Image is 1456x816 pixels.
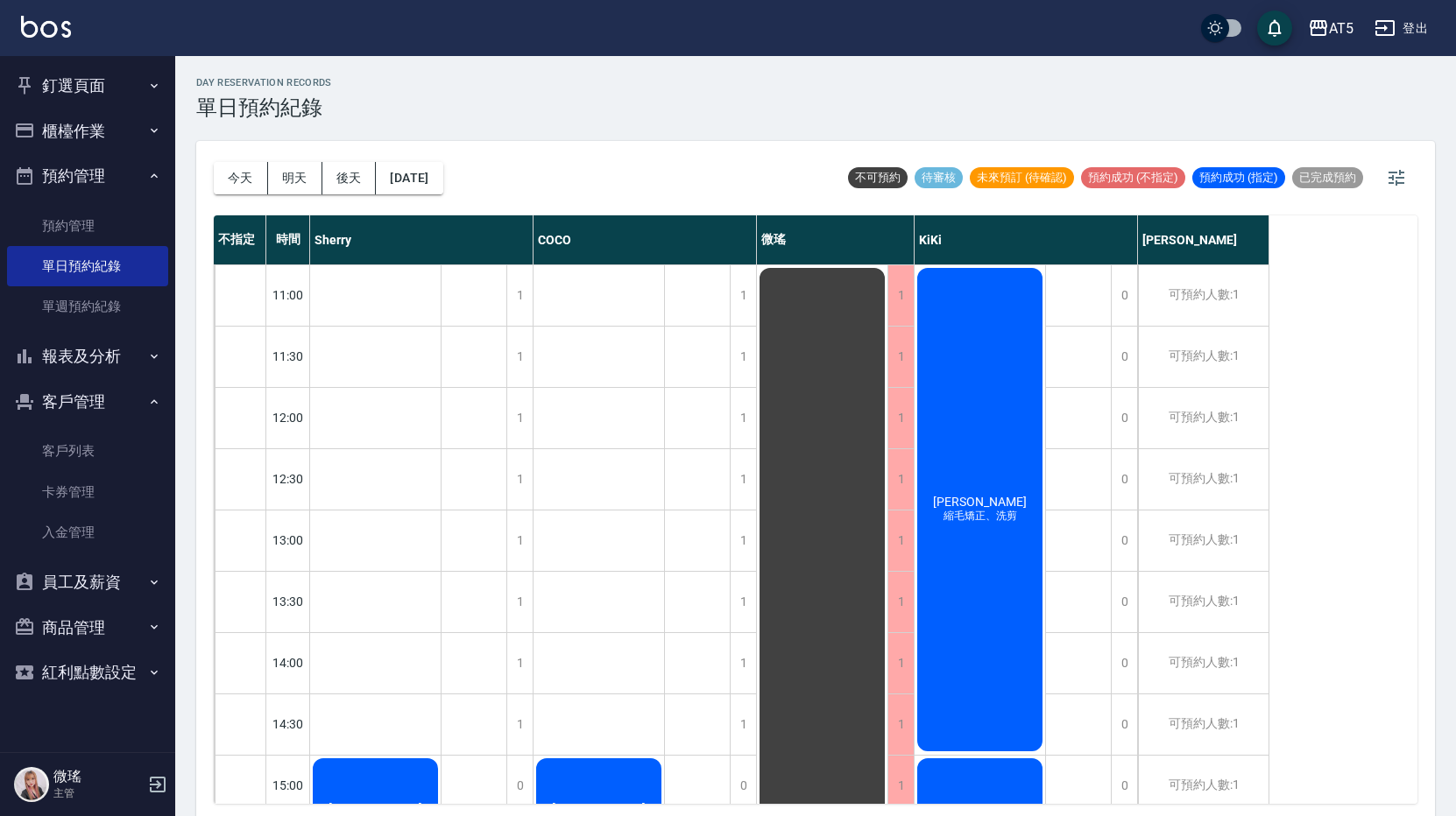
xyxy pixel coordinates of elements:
div: 1 [506,694,533,755]
div: 可預約人數:1 [1138,449,1269,510]
div: 0 [1111,265,1137,326]
div: 1 [730,510,756,571]
div: 12:00 [266,387,310,448]
div: 0 [1111,756,1137,816]
div: 1 [730,449,756,510]
div: KiKi [915,215,1138,264]
span: [PERSON_NAME] [325,801,426,815]
div: 1 [506,265,533,326]
div: 15:00 [266,755,310,816]
div: 1 [730,265,756,326]
button: 員工及薪資 [7,559,168,605]
div: 可預約人數:1 [1138,327,1269,387]
div: 0 [1111,449,1137,510]
div: 1 [730,633,756,693]
div: 微瑤 [757,215,915,264]
a: 卡券管理 [7,472,168,512]
div: 1 [506,510,533,571]
div: 可預約人數:1 [1138,633,1269,693]
div: COCO [534,215,757,264]
a: 單日預約紀錄 [7,246,168,286]
button: 釘選頁面 [7,63,168,109]
button: 今天 [214,162,268,194]
h2: day Reservation records [196,77,332,88]
button: save [1257,11,1292,46]
div: [PERSON_NAME] [1138,215,1269,264]
div: 1 [887,756,914,816]
button: 預約管理 [7,153,168,199]
div: 1 [506,327,533,387]
div: 1 [887,327,914,387]
div: 0 [1111,572,1137,632]
p: 主管 [53,785,143,801]
div: 0 [730,756,756,816]
button: 商品管理 [7,605,168,651]
a: 客戶列表 [7,431,168,471]
div: Sherry [310,215,534,264]
button: 紅利點數設定 [7,650,168,695]
div: 1 [887,388,914,448]
a: 入金管理 [7,512,168,552]
div: 1 [506,572,533,632]
div: 1 [730,388,756,448]
div: 可預約人數:1 [1138,510,1269,571]
img: Person [14,767,49,802]
span: [PERSON_NAME] [548,801,649,815]
div: 0 [1111,388,1137,448]
div: AT5 [1329,18,1354,39]
span: 縮毛矯正、洗剪 [940,509,1021,524]
span: [PERSON_NAME] [929,495,1030,509]
div: 0 [1111,510,1137,571]
div: 1 [506,633,533,693]
span: 待審核 [915,170,963,186]
div: 1 [887,510,914,571]
span: 未來預訂 (待確認) [970,170,1074,186]
div: 11:30 [266,326,310,387]
div: 可預約人數:1 [1138,756,1269,816]
div: 1 [730,327,756,387]
div: 1 [730,572,756,632]
div: 0 [1111,633,1137,693]
a: 單週預約紀錄 [7,286,168,327]
div: 1 [887,449,914,510]
div: 13:30 [266,571,310,632]
div: 1 [887,694,914,755]
div: 1 [730,694,756,755]
div: 1 [506,449,533,510]
div: 可預約人數:1 [1138,572,1269,632]
button: 登出 [1368,12,1435,45]
h5: 微瑤 [53,768,143,785]
h3: 單日預約紀錄 [196,95,332,120]
div: 13:00 [266,510,310,571]
div: 1 [887,633,914,693]
a: 預約管理 [7,206,168,246]
span: 不可預約 [848,170,908,186]
button: 後天 [322,162,377,194]
button: 客戶管理 [7,379,168,425]
div: 不指定 [214,215,266,264]
div: 12:30 [266,448,310,510]
button: [DATE] [376,162,442,194]
div: 11:00 [266,264,310,326]
button: 櫃檯作業 [7,109,168,154]
button: 報表及分析 [7,334,168,379]
button: 明天 [268,162,322,194]
div: 1 [887,265,914,326]
button: AT5 [1301,11,1361,46]
div: 14:00 [266,632,310,693]
div: 可預約人數:1 [1138,388,1269,448]
div: 時間 [266,215,310,264]
div: 1 [506,388,533,448]
div: 可預約人數:1 [1138,694,1269,755]
span: 預約成功 (不指定) [1081,170,1185,186]
span: 已完成預約 [1292,170,1363,186]
div: 可預約人數:1 [1138,265,1269,326]
img: Logo [21,16,71,38]
div: 0 [1111,327,1137,387]
div: 0 [1111,694,1137,755]
div: 14:30 [266,693,310,755]
div: 1 [887,572,914,632]
div: 0 [506,756,533,816]
span: 預約成功 (指定) [1192,170,1285,186]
